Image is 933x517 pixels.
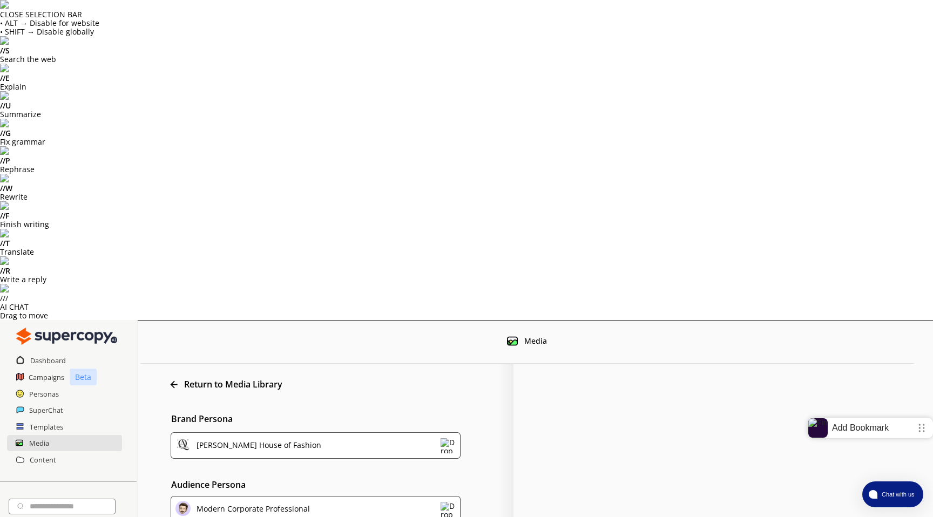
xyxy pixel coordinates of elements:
[30,419,63,435] a: Templates
[29,435,49,451] a: Media
[30,352,66,369] a: Dashboard
[441,438,456,453] img: Dropdown
[30,452,56,468] a: Content
[70,369,97,385] p: Beta
[441,502,456,517] img: Dropdown
[193,438,321,456] div: [PERSON_NAME] House of Fashion
[171,480,513,489] p: Audience Persona
[862,481,923,507] button: atlas-launcher
[524,337,547,345] div: Media
[507,336,518,346] img: Media Icon
[175,437,191,452] img: Brand
[29,386,59,402] a: Personas
[29,402,63,418] a: SuperChat
[151,375,497,393] div: Return to Media Library
[16,325,117,347] img: Close
[171,414,513,423] p: Brand Persona
[877,490,917,499] span: Chat with us
[29,369,64,385] a: Campaigns
[175,501,191,516] img: Audience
